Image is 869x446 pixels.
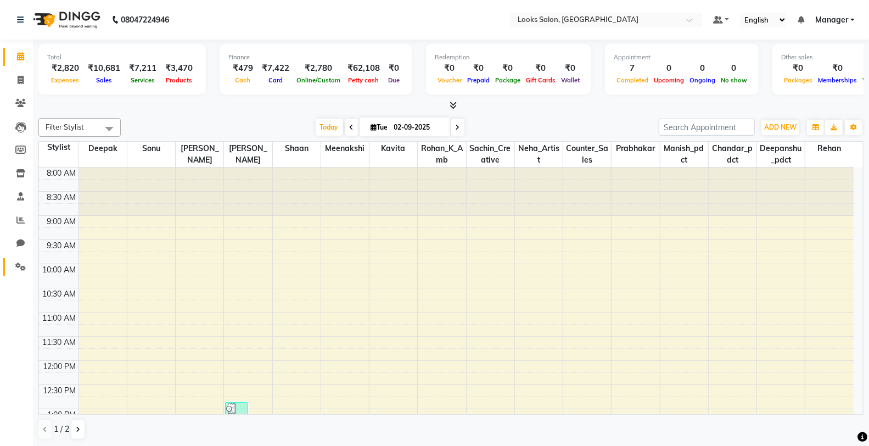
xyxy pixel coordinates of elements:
[815,14,848,26] span: Manager
[515,142,563,167] span: Neha_Artist
[266,76,285,84] span: Card
[718,76,750,84] span: No show
[467,142,514,167] span: Sachin_Creative
[651,76,687,84] span: Upcoming
[93,76,115,84] span: Sales
[718,62,750,75] div: 0
[384,62,403,75] div: ₹0
[127,142,175,155] span: Sonu
[464,76,492,84] span: Prepaid
[41,264,79,276] div: 10:00 AM
[28,4,103,35] img: logo
[558,62,582,75] div: ₹0
[385,76,402,84] span: Due
[781,76,815,84] span: Packages
[343,62,384,75] div: ₹62,108
[41,385,79,397] div: 12:30 PM
[47,62,83,75] div: ₹2,820
[761,120,799,135] button: ADD NEW
[161,62,197,75] div: ₹3,470
[614,62,651,75] div: 7
[614,76,651,84] span: Completed
[614,53,750,62] div: Appointment
[54,423,69,435] span: 1 / 2
[369,142,417,155] span: Kavita
[294,62,343,75] div: ₹2,780
[45,168,79,179] div: 8:00 AM
[435,76,464,84] span: Voucher
[815,62,860,75] div: ₹0
[128,76,158,84] span: Services
[709,142,756,167] span: Chandar_pdct
[805,142,854,155] span: Rehan
[224,142,272,167] span: [PERSON_NAME]
[346,76,382,84] span: Petty cash
[659,119,755,136] input: Search Appointment
[45,216,79,227] div: 9:00 AM
[41,288,79,300] div: 10:30 AM
[83,62,125,75] div: ₹10,681
[757,142,805,167] span: Deepanshu_pdct
[321,142,369,155] span: Meenakshi
[435,62,464,75] div: ₹0
[492,62,523,75] div: ₹0
[418,142,466,167] span: Rohan_K_Amb
[316,119,343,136] span: Today
[125,62,161,75] div: ₹7,211
[687,62,718,75] div: 0
[45,192,79,203] div: 8:30 AM
[41,361,79,372] div: 12:00 PM
[687,76,718,84] span: Ongoing
[46,409,79,421] div: 1:00 PM
[45,240,79,252] div: 9:30 AM
[464,62,492,75] div: ₹0
[660,142,708,167] span: Manish_pdct
[558,76,582,84] span: Wallet
[815,76,860,84] span: Memberships
[257,62,294,75] div: ₹7,422
[176,142,223,167] span: [PERSON_NAME]
[435,53,582,62] div: Redemption
[273,142,321,155] span: Shaan
[233,76,254,84] span: Cash
[764,123,797,131] span: ADD NEW
[121,4,169,35] b: 08047224946
[49,76,82,84] span: Expenses
[228,53,403,62] div: Finance
[46,122,84,131] span: Filter Stylist
[563,142,611,167] span: Counter_Sales
[523,62,558,75] div: ₹0
[612,142,659,155] span: Prabhakar
[368,123,391,131] span: Tue
[523,76,558,84] span: Gift Cards
[41,313,79,324] div: 11:00 AM
[391,119,446,136] input: 2025-09-02
[79,142,127,155] span: Deepak
[651,62,687,75] div: 0
[41,337,79,348] div: 11:30 AM
[163,76,195,84] span: Products
[492,76,523,84] span: Package
[294,76,343,84] span: Online/Custom
[47,53,197,62] div: Total
[39,142,79,153] div: Stylist
[228,62,257,75] div: ₹479
[781,62,815,75] div: ₹0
